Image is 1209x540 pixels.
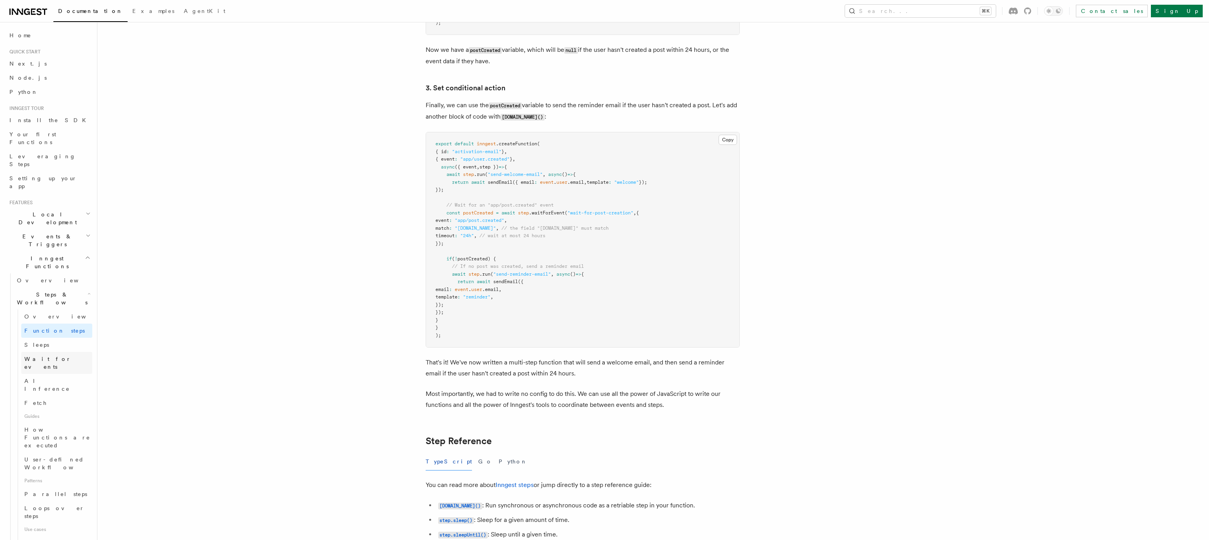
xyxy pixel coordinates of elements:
span: // Wait for an "app/post.created" event [446,202,554,208]
span: Python [9,89,38,95]
span: }); [435,187,444,192]
span: user [556,179,567,185]
span: Inngest Functions [6,254,85,270]
span: ({ event [455,164,477,170]
span: "app/post.created" [455,218,504,223]
a: Install the SDK [6,113,92,127]
span: ( [537,141,540,146]
a: Node.js [6,71,92,85]
span: template [435,294,457,300]
span: Leveraging Steps [9,153,76,167]
span: Fetch [24,400,47,406]
span: step }) [479,164,499,170]
span: } [501,149,504,154]
span: { [581,271,584,277]
span: } [510,156,512,162]
span: }); [435,302,444,308]
span: AgentKit [184,8,225,14]
span: }); [435,309,444,315]
span: step [468,271,479,277]
span: await [471,179,485,185]
span: Home [9,31,31,39]
span: { [636,210,639,216]
a: Sleeps [21,338,92,352]
a: Sign Up [1151,5,1203,17]
span: "wait-for-post-creation" [567,210,633,216]
a: step.sleep() [438,516,474,524]
button: Copy [719,135,737,145]
span: , [584,179,587,185]
span: event [455,287,468,292]
span: Next.js [9,60,47,67]
a: AgentKit [179,2,230,21]
span: "activation-email" [452,149,501,154]
span: = [496,210,499,216]
span: "reminder" [463,294,490,300]
span: Quick start [6,49,40,55]
button: Go [478,453,492,470]
span: "welcome" [614,179,639,185]
span: Steps & Workflows [14,291,88,306]
span: , [504,149,507,154]
button: Toggle dark mode [1044,6,1063,16]
a: Setting up your app [6,171,92,193]
span: async [556,271,570,277]
code: postCreated [469,47,502,54]
span: if [446,256,452,262]
span: .run [474,172,485,177]
span: Local Development [6,211,86,226]
span: Loops over steps [24,505,84,519]
span: postCreated) { [457,256,496,262]
a: Overview [21,309,92,324]
span: event [540,179,554,185]
span: Patterns [21,474,92,487]
span: "[DOMAIN_NAME]" [455,225,496,231]
span: "app/user.created" [460,156,510,162]
span: : [455,233,457,238]
a: Python [6,85,92,99]
a: Loops over steps [21,501,92,523]
span: : [609,179,611,185]
span: sendEmail [488,179,512,185]
span: . [554,179,556,185]
a: Wait for events [21,352,92,374]
a: Overview [14,273,92,287]
code: null [564,47,578,54]
span: , [496,225,499,231]
a: Step Reference [426,436,492,447]
a: Next.js [6,57,92,71]
span: ( [452,256,455,262]
span: user [471,287,482,292]
span: : [449,218,452,223]
a: Inngest steps [496,481,534,489]
span: async [441,164,455,170]
a: Leveraging Steps [6,149,92,171]
a: Your first Functions [6,127,92,149]
span: ( [490,271,493,277]
a: Function steps [21,324,92,338]
code: postCreated [489,103,522,109]
span: Overview [24,313,105,320]
span: return [457,279,474,284]
a: AI Inference [21,374,92,396]
a: step.sleepUntil() [438,531,488,538]
span: , [512,156,515,162]
span: await [477,279,490,284]
p: That's it! We've now written a multi-step function that will send a welcome email, and then send ... [426,357,740,379]
code: step.sleep() [438,517,474,524]
span: How Functions are executed [24,427,90,448]
span: : [457,294,460,300]
span: , [499,287,501,292]
span: ( [485,172,488,177]
span: inngest [477,141,496,146]
span: Examples [132,8,174,14]
span: ); [435,20,441,26]
a: How Functions are executed [21,423,92,452]
span: } [435,317,438,323]
span: , [551,271,554,277]
span: Documentation [58,8,123,14]
span: : [446,149,449,154]
span: () [562,172,567,177]
span: : [455,156,457,162]
kbd: ⌘K [980,7,991,15]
